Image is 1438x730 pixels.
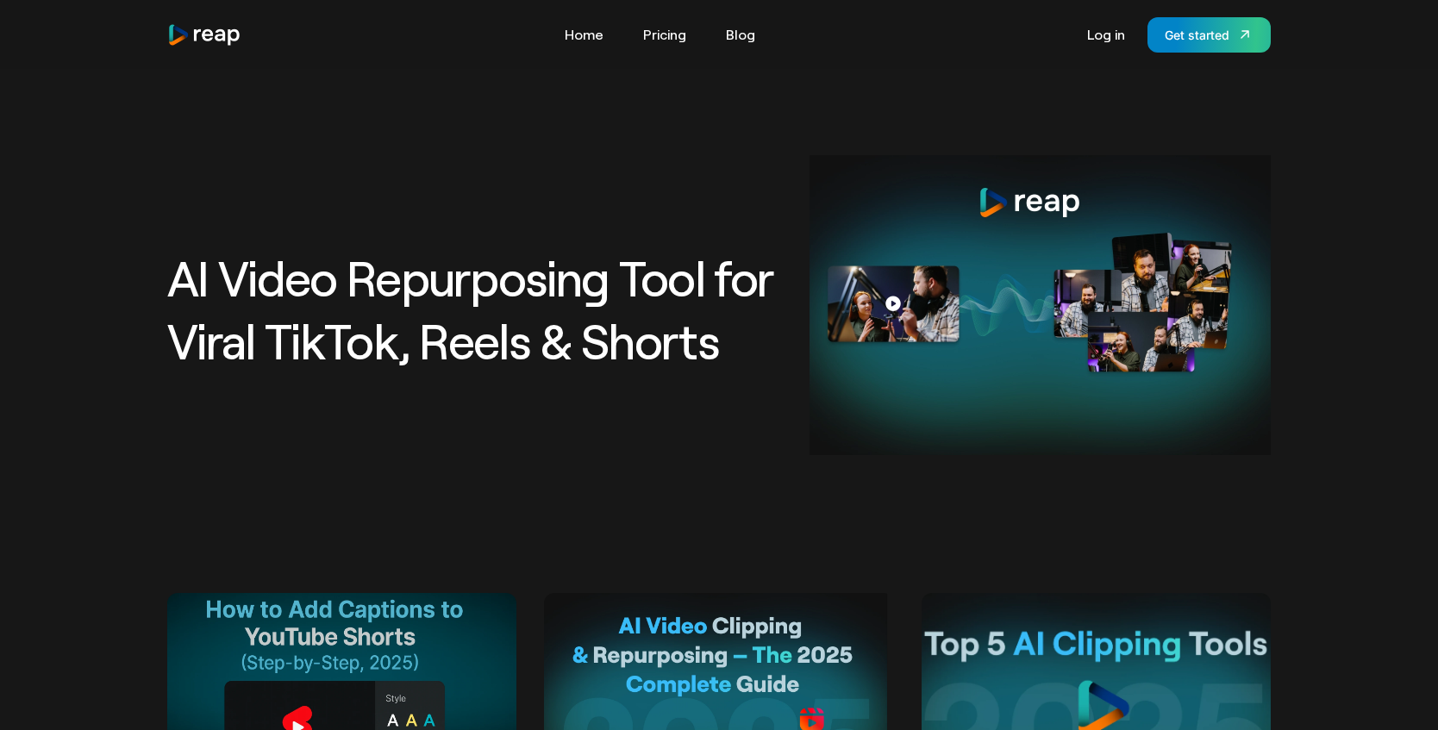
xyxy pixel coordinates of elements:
[1147,17,1271,53] a: Get started
[1165,26,1229,44] div: Get started
[1078,21,1134,48] a: Log in
[556,21,612,48] a: Home
[717,21,764,48] a: Blog
[167,23,241,47] a: home
[635,21,695,48] a: Pricing
[167,246,789,372] h1: AI Video Repurposing Tool for Viral TikTok, Reels & Shorts
[167,23,241,47] img: reap logo
[810,155,1271,455] img: AI Video Repurposing Tool for Viral TikTok, Reels & Shorts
